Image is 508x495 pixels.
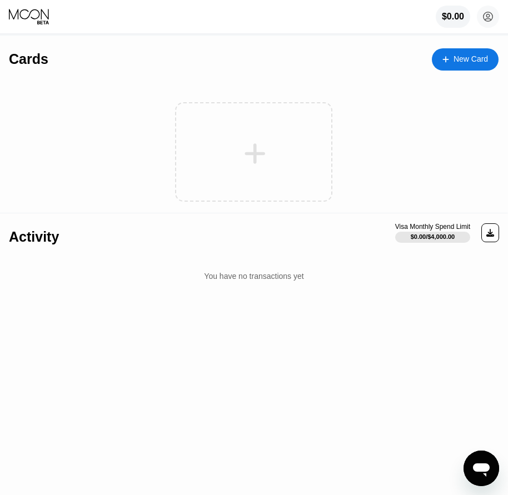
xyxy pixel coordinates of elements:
[9,51,48,67] div: Cards
[9,261,499,292] div: You have no transactions yet
[432,48,499,71] div: New Card
[436,6,470,28] div: $0.00
[395,223,470,243] div: Visa Monthly Spend Limit$0.00/$4,000.00
[454,54,488,64] div: New Card
[442,12,464,22] div: $0.00
[9,229,59,245] div: Activity
[464,451,499,486] iframe: Button to launch messaging window
[411,233,455,240] div: $0.00 / $4,000.00
[395,223,470,231] div: Visa Monthly Spend Limit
